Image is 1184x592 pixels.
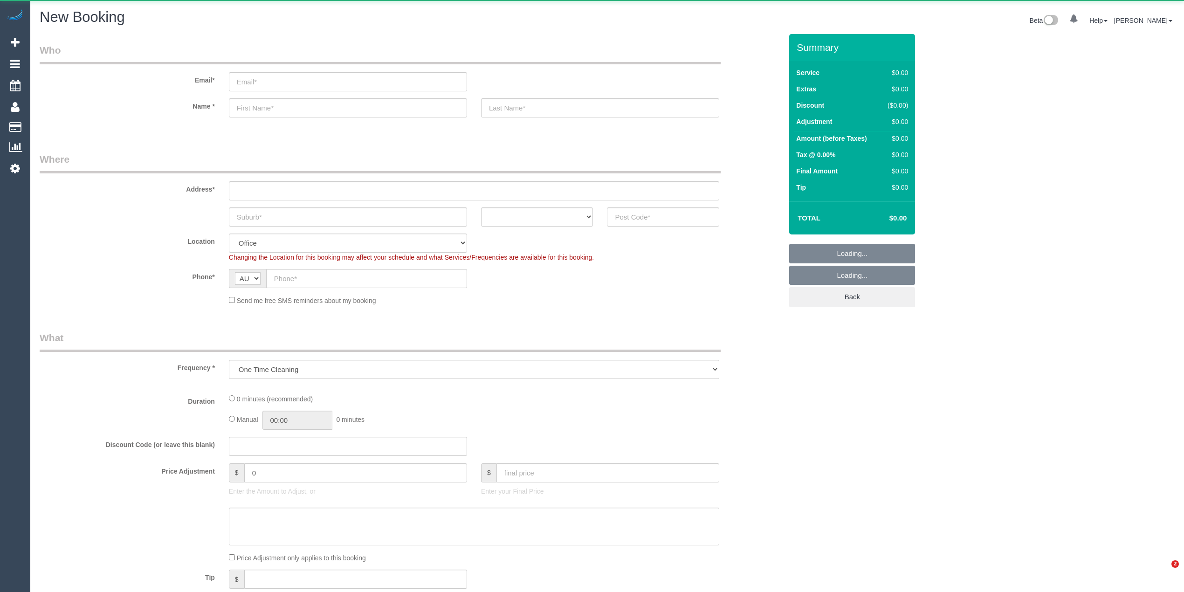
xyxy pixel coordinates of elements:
[33,181,222,194] label: Address*
[33,570,222,582] label: Tip
[481,98,719,117] input: Last Name*
[861,214,907,222] h4: $0.00
[1114,17,1172,24] a: [PERSON_NAME]
[796,68,819,77] label: Service
[33,98,222,111] label: Name *
[883,84,908,94] div: $0.00
[33,234,222,246] label: Location
[796,150,835,159] label: Tax @ 0.00%
[1171,560,1179,568] span: 2
[796,101,824,110] label: Discount
[229,98,467,117] input: First Name*
[796,117,832,126] label: Adjustment
[1030,17,1059,24] a: Beta
[496,463,719,482] input: final price
[883,117,908,126] div: $0.00
[1043,15,1058,27] img: New interface
[229,72,467,91] input: Email*
[33,360,222,372] label: Frequency *
[33,72,222,85] label: Email*
[229,254,594,261] span: Changing the Location for this booking may affect your schedule and what Services/Frequencies are...
[6,9,24,22] img: Automaid Logo
[33,393,222,406] label: Duration
[883,166,908,176] div: $0.00
[237,297,376,304] span: Send me free SMS reminders about my booking
[229,207,467,227] input: Suburb*
[33,269,222,282] label: Phone*
[796,84,816,94] label: Extras
[883,134,908,143] div: $0.00
[481,487,719,496] p: Enter your Final Price
[40,331,721,352] legend: What
[796,183,806,192] label: Tip
[798,214,820,222] strong: Total
[789,287,915,307] a: Back
[229,463,244,482] span: $
[266,269,467,288] input: Phone*
[1089,17,1108,24] a: Help
[33,437,222,449] label: Discount Code (or leave this blank)
[40,9,125,25] span: New Booking
[883,68,908,77] div: $0.00
[237,395,313,403] span: 0 minutes (recommended)
[237,554,366,562] span: Price Adjustment only applies to this booking
[237,416,258,423] span: Manual
[883,101,908,110] div: ($0.00)
[607,207,719,227] input: Post Code*
[229,487,467,496] p: Enter the Amount to Adjust, or
[40,152,721,173] legend: Where
[481,463,496,482] span: $
[883,183,908,192] div: $0.00
[336,416,365,423] span: 0 minutes
[883,150,908,159] div: $0.00
[797,42,910,53] h3: Summary
[1152,560,1175,583] iframe: Intercom live chat
[796,166,838,176] label: Final Amount
[229,570,244,589] span: $
[40,43,721,64] legend: Who
[33,463,222,476] label: Price Adjustment
[796,134,867,143] label: Amount (before Taxes)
